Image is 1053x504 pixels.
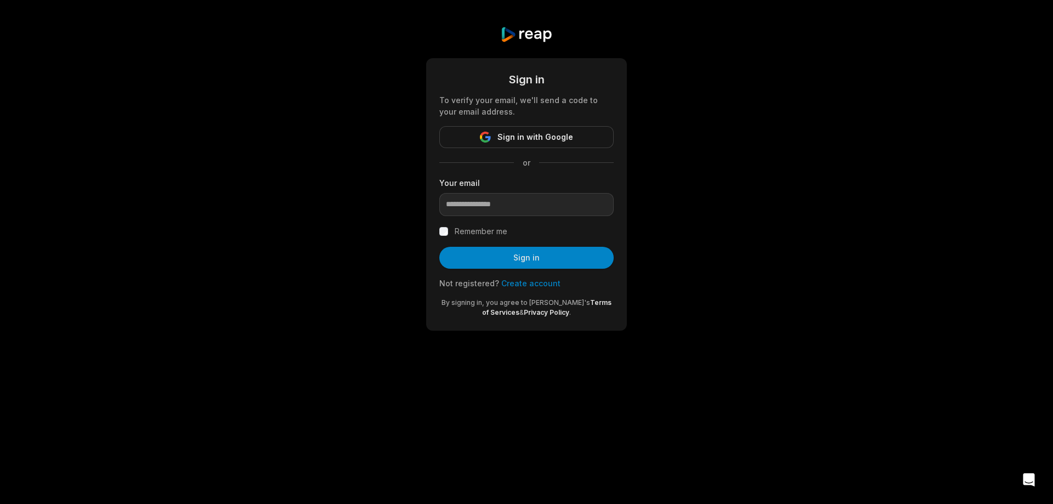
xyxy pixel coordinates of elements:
button: Sign in with Google [439,126,614,148]
span: . [569,308,571,316]
span: Not registered? [439,279,499,288]
span: or [514,157,539,168]
a: Create account [501,279,561,288]
span: & [519,308,524,316]
span: Sign in with Google [497,131,573,144]
div: Sign in [439,71,614,88]
img: reap [500,26,552,43]
a: Privacy Policy [524,308,569,316]
div: Open Intercom Messenger [1016,467,1042,493]
div: To verify your email, we'll send a code to your email address. [439,94,614,117]
button: Sign in [439,247,614,269]
label: Remember me [455,225,507,238]
label: Your email [439,177,614,189]
span: By signing in, you agree to [PERSON_NAME]'s [441,298,590,307]
a: Terms of Services [482,298,612,316]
